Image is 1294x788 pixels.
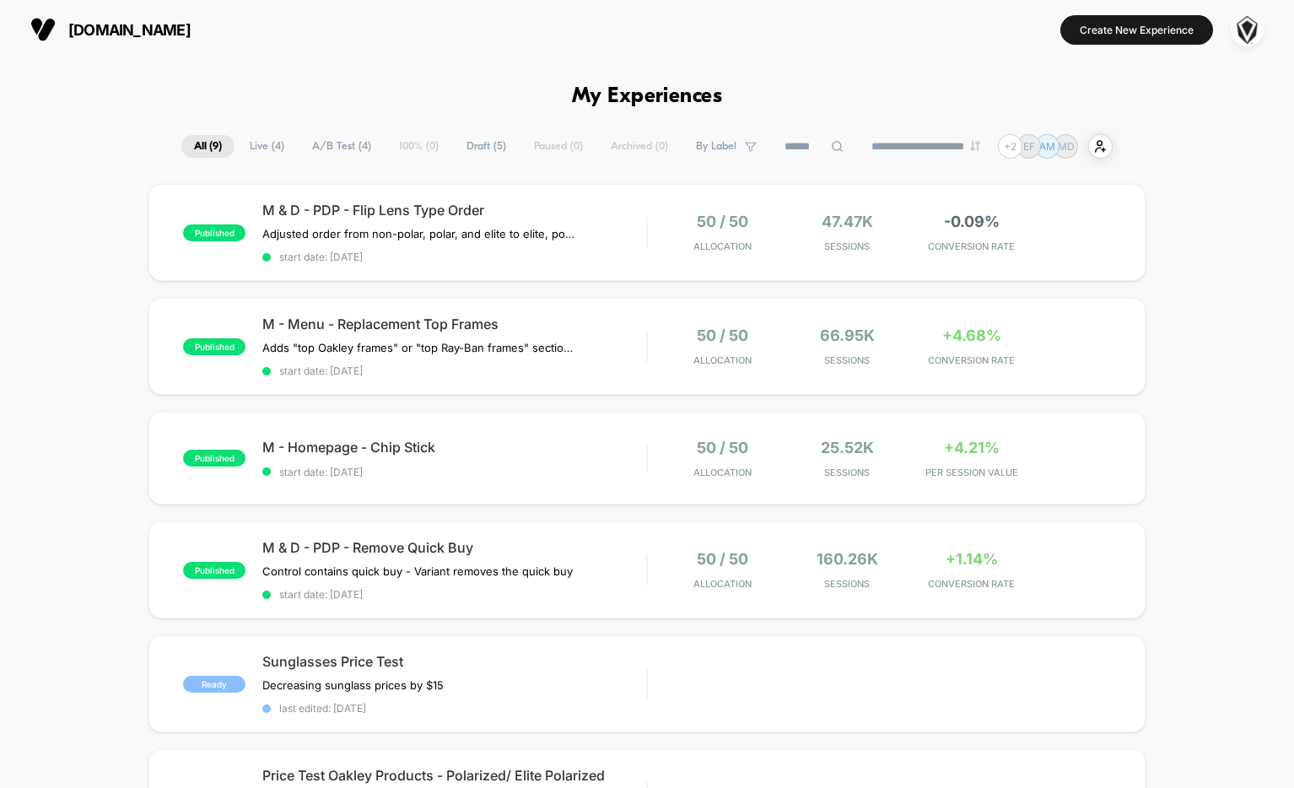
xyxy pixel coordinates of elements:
[262,439,646,456] span: M - Homepage - Chip Stick
[183,450,245,467] span: published
[1231,13,1264,46] img: ppic
[237,135,297,158] span: Live ( 4 )
[30,17,56,42] img: Visually logo
[789,240,905,252] span: Sessions
[697,327,748,344] span: 50 / 50
[697,439,748,456] span: 50 / 50
[697,213,748,230] span: 50 / 50
[1226,13,1269,47] button: ppic
[914,240,1030,252] span: CONVERSION RATE
[820,327,875,344] span: 66.95k
[181,135,235,158] span: All ( 9 )
[789,578,905,590] span: Sessions
[68,21,191,39] span: [DOMAIN_NAME]
[789,354,905,366] span: Sessions
[25,16,196,43] button: [DOMAIN_NAME]
[1023,140,1035,153] p: EF
[1039,140,1055,153] p: AM
[817,550,878,568] span: 160.26k
[693,467,752,478] span: Allocation
[1060,15,1213,45] button: Create New Experience
[262,678,444,692] span: Decreasing sunglass prices by $15
[696,140,736,153] span: By Label
[693,578,752,590] span: Allocation
[262,364,646,377] span: start date: [DATE]
[572,84,723,109] h1: My Experiences
[693,240,752,252] span: Allocation
[183,224,245,241] span: published
[262,539,646,556] span: M & D - PDP - Remove Quick Buy
[914,578,1030,590] span: CONVERSION RATE
[299,135,384,158] span: A/B Test ( 4 )
[821,439,874,456] span: 25.52k
[914,354,1030,366] span: CONVERSION RATE
[946,550,998,568] span: +1.14%
[998,134,1022,159] div: + 2
[183,338,245,355] span: published
[454,135,519,158] span: Draft ( 5 )
[262,341,575,354] span: Adds "top Oakley frames" or "top Ray-Ban frames" section to replacement lenses for Oakley and Ray...
[693,354,752,366] span: Allocation
[262,702,646,715] span: last edited: [DATE]
[944,439,1000,456] span: +4.21%
[262,588,646,601] span: start date: [DATE]
[262,227,575,240] span: Adjusted order from non-polar, polar, and elite to elite, polar, and non-polar in variant
[822,213,873,230] span: 47.47k
[262,564,573,578] span: Control contains quick buy - Variant removes the quick buy
[262,767,646,784] span: Price Test Oakley Products - Polarized/ Elite Polarized
[970,141,980,151] img: end
[262,466,646,478] span: start date: [DATE]
[697,550,748,568] span: 50 / 50
[789,467,905,478] span: Sessions
[942,327,1001,344] span: +4.68%
[262,251,646,263] span: start date: [DATE]
[914,467,1030,478] span: PER SESSION VALUE
[183,562,245,579] span: published
[262,653,646,670] span: Sunglasses Price Test
[262,316,646,332] span: M - Menu - Replacement Top Frames
[262,202,646,219] span: M & D - PDP - Flip Lens Type Order
[944,213,1000,230] span: -0.09%
[183,676,245,693] span: Ready
[1058,140,1075,153] p: MD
